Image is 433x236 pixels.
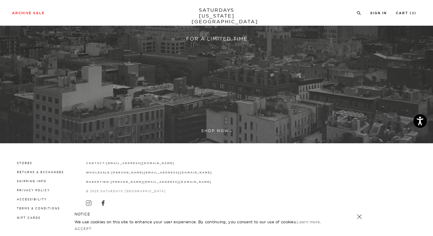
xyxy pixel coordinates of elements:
strong: [PERSON_NAME][EMAIL_ADDRESS][DOMAIN_NAME] [111,171,212,174]
p: © 2025 Saturdays [GEOGRAPHIC_DATA] [86,189,212,193]
a: Terms & Conditions [17,207,60,210]
a: Sign In [370,11,387,15]
strong: marketing: [86,181,111,183]
a: Returns & Exchanges [17,170,64,174]
a: Stores [17,161,32,165]
h5: NOTICE [75,212,359,217]
strong: wholesale: [86,171,112,174]
p: We use cookies on this site to enhance your user experience. By continuing, you consent to our us... [75,219,337,225]
small: 0 [412,12,414,15]
a: Learn more [297,219,320,224]
a: Shipping Info [17,179,46,183]
a: [PERSON_NAME][EMAIL_ADDRESS][DOMAIN_NAME] [111,171,212,174]
a: Gift Cards [17,216,41,219]
a: Accessibility [17,198,47,201]
a: Cart (0) [396,11,416,15]
a: [PERSON_NAME][EMAIL_ADDRESS][DOMAIN_NAME] [111,180,211,183]
a: SATURDAYS[US_STATE][GEOGRAPHIC_DATA] [192,7,241,24]
strong: contact: [86,162,107,165]
strong: [EMAIL_ADDRESS][DOMAIN_NAME] [106,162,174,165]
a: Accept [75,227,92,231]
a: [EMAIL_ADDRESS][DOMAIN_NAME] [106,161,174,165]
a: Archive Sale [12,11,45,15]
a: Privacy Policy [17,189,50,192]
